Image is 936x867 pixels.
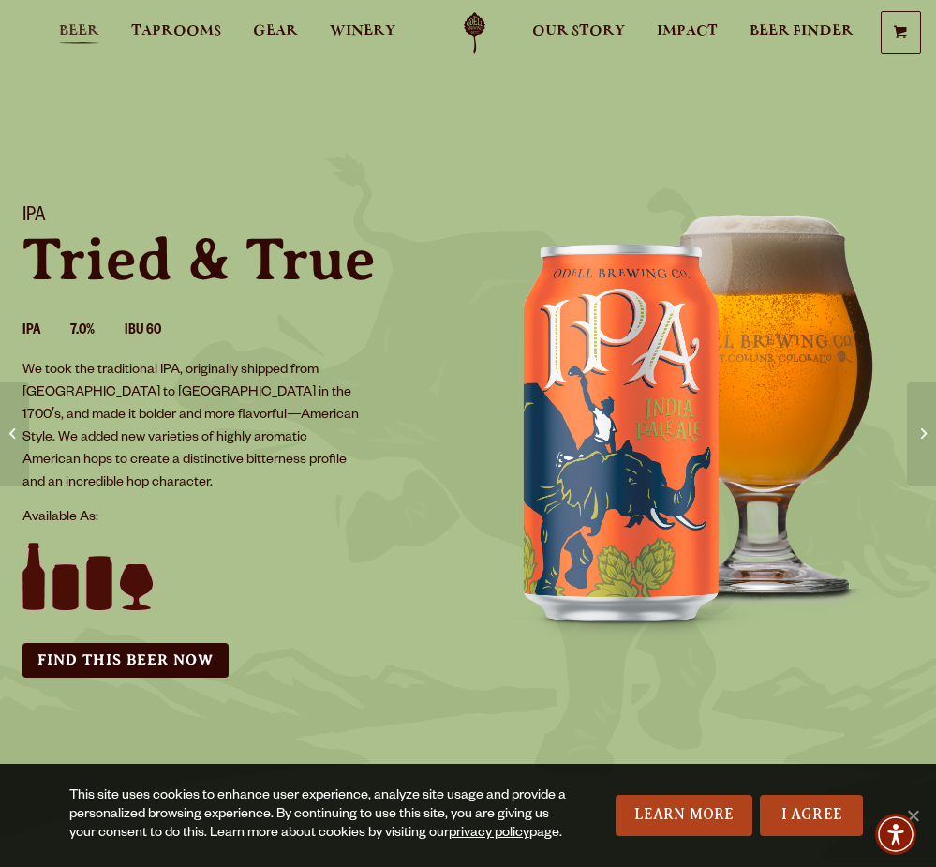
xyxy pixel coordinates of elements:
a: Odell Home [439,12,510,54]
a: Beer [47,12,111,54]
div: Accessibility Menu [875,814,916,855]
li: IPA [22,320,70,344]
a: Our Story [520,12,637,54]
span: Our Story [532,23,625,38]
a: Winery [318,12,408,54]
a: I Agree [760,795,863,836]
span: Taprooms [131,23,221,38]
a: Taprooms [119,12,233,54]
a: privacy policy [449,827,529,842]
div: This site uses cookies to enhance user experience, analyze site usage and provide a personalized ... [69,787,574,844]
a: Find this Beer Now [22,643,229,678]
li: IBU 60 [125,320,191,344]
span: Gear [253,23,298,38]
span: Winery [330,23,395,38]
p: We took the traditional IPA, originally shipped from [GEOGRAPHIC_DATA] to [GEOGRAPHIC_DATA] in th... [22,360,361,495]
p: Tried & True [22,230,446,290]
li: 7.0% [70,320,125,344]
span: Beer [59,23,99,38]
p: Available As: [22,507,446,530]
a: Gear [241,12,310,54]
a: Impact [645,12,730,54]
h1: IPA [22,205,446,230]
a: Learn More [616,795,753,836]
a: Beer Finder [737,12,866,54]
span: Beer Finder [750,23,854,38]
span: Impact [657,23,718,38]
